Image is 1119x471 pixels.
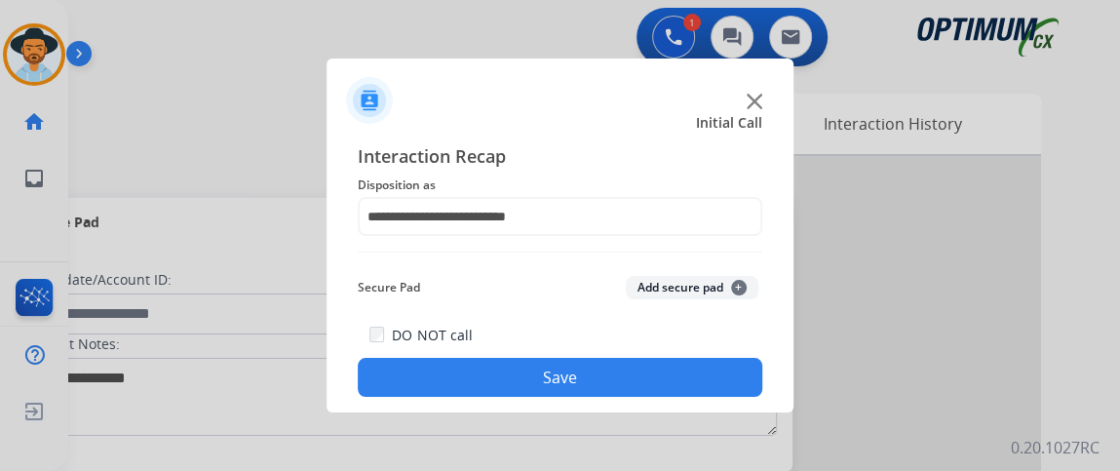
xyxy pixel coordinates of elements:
span: Initial Call [696,113,762,133]
button: Add secure pad+ [626,276,758,299]
img: contact-recap-line.svg [358,252,762,253]
span: Disposition as [358,174,762,197]
p: 0.20.1027RC [1011,436,1100,459]
img: contactIcon [346,77,393,124]
span: Secure Pad [358,276,420,299]
button: Save [358,358,762,397]
span: + [731,280,747,295]
label: DO NOT call [392,326,472,345]
span: Interaction Recap [358,142,762,174]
